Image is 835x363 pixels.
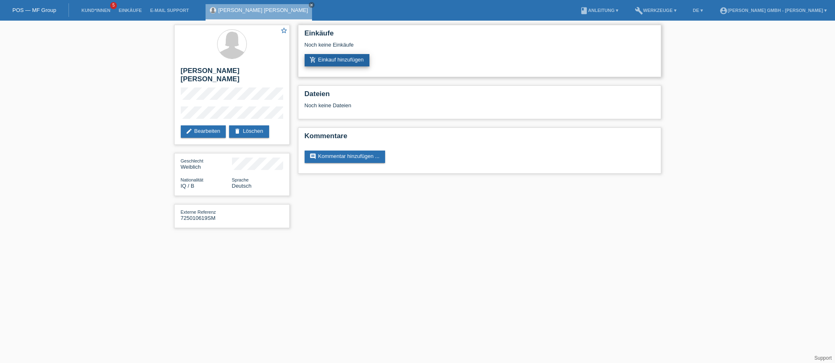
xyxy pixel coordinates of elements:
[305,102,557,108] div: Noch keine Dateien
[181,209,232,221] div: 725010619SM
[114,8,146,13] a: Einkäufe
[181,158,203,163] span: Geschlecht
[305,132,655,144] h2: Kommentare
[234,128,241,134] i: delete
[181,67,283,87] h2: [PERSON_NAME] [PERSON_NAME]
[280,27,288,35] a: star_border
[280,27,288,34] i: star_border
[12,7,56,13] a: POS — MF Group
[181,158,232,170] div: Weiblich
[635,7,643,15] i: build
[719,7,728,15] i: account_circle
[305,90,655,102] h2: Dateien
[232,183,252,189] span: Deutsch
[310,153,316,160] i: comment
[305,29,655,42] h2: Einkäufe
[305,42,655,54] div: Noch keine Einkäufe
[232,177,249,182] span: Sprache
[181,125,226,138] a: editBearbeiten
[309,2,315,8] a: close
[715,8,831,13] a: account_circle[PERSON_NAME] GmbH - [PERSON_NAME] ▾
[181,177,203,182] span: Nationalität
[229,125,269,138] a: deleteLöschen
[580,7,588,15] i: book
[310,3,314,7] i: close
[631,8,681,13] a: buildWerkzeuge ▾
[689,8,707,13] a: DE ▾
[814,355,832,361] a: Support
[305,151,386,163] a: commentKommentar hinzufügen ...
[146,8,193,13] a: E-Mail Support
[181,210,216,214] span: Externe Referenz
[110,2,117,9] span: 5
[305,54,370,66] a: add_shopping_cartEinkauf hinzufügen
[576,8,622,13] a: bookAnleitung ▾
[77,8,114,13] a: Kund*innen
[310,57,316,63] i: add_shopping_cart
[218,7,308,13] a: [PERSON_NAME] [PERSON_NAME]
[181,183,194,189] span: Irak / B / 27.08.2016
[186,128,192,134] i: edit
